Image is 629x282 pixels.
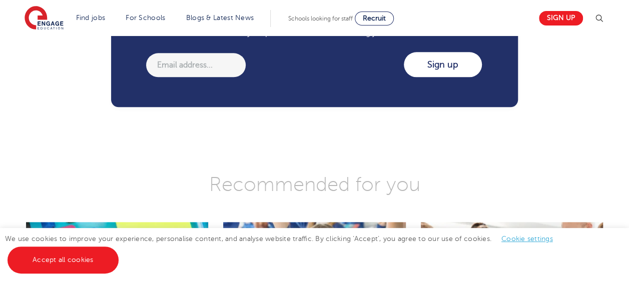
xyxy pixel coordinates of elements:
[146,53,246,77] input: Email address...
[288,15,353,22] span: Schools looking for staff
[355,11,394,25] a: Recruit
[501,235,553,242] a: Cookie settings
[19,172,610,197] h3: Recommended for you
[186,14,254,21] a: Blogs & Latest News
[404,52,482,77] input: Sign up
[76,14,106,21] a: Find jobs
[8,246,119,273] a: Accept all cookies
[25,6,64,31] img: Engage Education
[5,235,563,263] span: We use cookies to improve your experience, personalise content, and analyse website traffic. By c...
[363,14,386,22] span: Recruit
[126,14,165,21] a: For Schools
[539,11,583,25] a: Sign up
